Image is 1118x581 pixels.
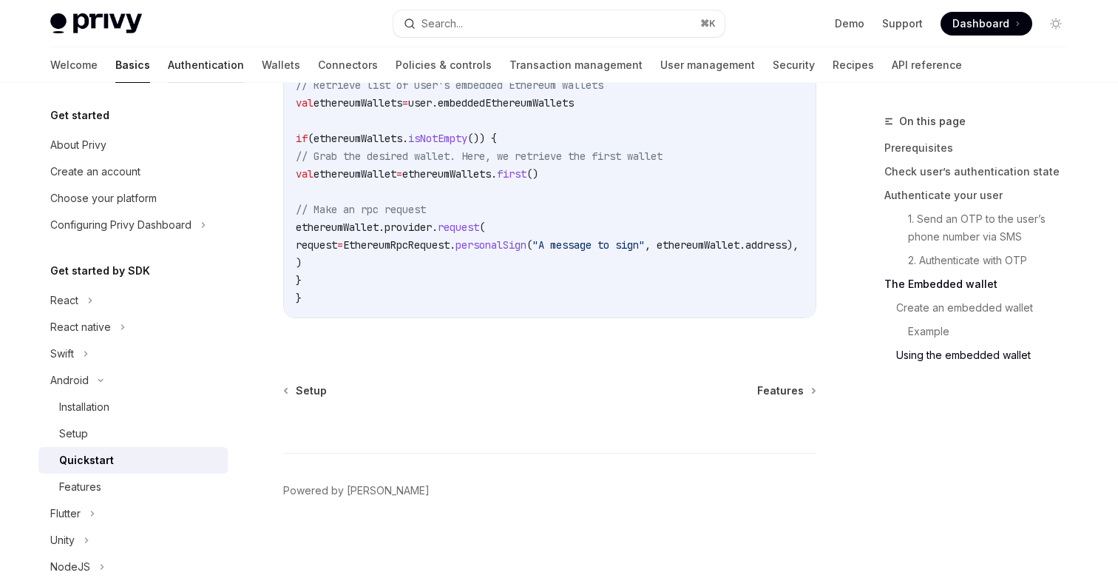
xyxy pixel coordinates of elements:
[50,345,74,363] div: Swift
[833,47,874,83] a: Recipes
[50,216,192,234] div: Configuring Privy Dashboard
[314,167,396,181] span: ethereumWallet
[115,47,150,83] a: Basics
[952,16,1009,31] span: Dashboard
[882,16,923,31] a: Support
[38,394,228,420] a: Installation
[38,158,228,185] a: Create an account
[526,238,532,252] span: (
[479,221,485,234] span: (
[660,47,755,83] a: User management
[757,383,815,398] a: Features
[941,12,1032,36] a: Dashboard
[296,203,426,216] span: // Make an rpc request
[402,167,497,181] span: ethereumWallets.
[50,505,81,523] div: Flutter
[262,47,300,83] a: Wallets
[757,383,804,398] span: Features
[50,558,90,576] div: NodeJS
[896,343,1080,367] a: Using the embedded wallet
[296,274,302,287] span: }
[59,425,88,443] div: Setup
[908,320,1080,343] a: Example
[38,132,228,158] a: About Privy
[700,18,716,30] span: ⌘ K
[38,185,228,212] a: Choose your platform
[59,478,101,496] div: Features
[314,96,402,110] span: ethereumWallets
[884,136,1080,160] a: Prerequisites
[50,262,150,280] h5: Get started by SDK
[296,256,302,269] span: )
[532,238,645,252] span: "A message to sign"
[908,207,1080,249] a: 1. Send an OTP to the user’s phone number via SMS
[1044,12,1068,36] button: Toggle dark mode
[884,272,1080,296] a: The Embedded wallet
[296,150,663,163] span: // Grab the desired wallet. Here, we retrieve the first wallet
[884,184,1080,207] a: Authenticate your user
[899,112,966,130] span: On this page
[884,160,1080,184] a: Check user’s authentication state
[296,132,308,145] span: if
[421,15,463,33] div: Search...
[283,483,430,498] a: Powered by [PERSON_NAME]
[50,318,111,336] div: React native
[50,107,109,124] h5: Get started
[908,249,1080,272] a: 2. Authenticate with OTP
[396,167,402,181] span: =
[285,383,327,398] a: Setup
[308,132,408,145] span: (ethereumWallets.
[773,47,815,83] a: Security
[396,47,492,83] a: Policies & controls
[296,292,302,305] span: }
[296,167,314,181] span: val
[393,10,725,37] button: Search...⌘K
[38,474,228,500] a: Features
[835,16,864,31] a: Demo
[337,238,343,252] span: =
[50,372,89,389] div: Android
[455,238,526,252] span: personalSign
[296,221,438,234] span: ethereumWallet.provider.
[50,163,140,181] div: Create an account
[296,383,327,398] span: Setup
[59,451,114,469] div: Quickstart
[38,420,228,447] a: Setup
[296,78,603,92] span: // Retrieve list of user's embedded Ethereum wallets
[526,167,538,181] span: ()
[50,292,78,309] div: React
[50,47,98,83] a: Welcome
[467,132,497,145] span: ()) {
[59,398,109,416] div: Installation
[168,47,244,83] a: Authentication
[296,238,337,252] span: request
[318,47,378,83] a: Connectors
[408,96,574,110] span: user.embeddedEthereumWallets
[296,96,314,110] span: val
[438,221,479,234] span: request
[50,531,75,549] div: Unity
[50,136,106,154] div: About Privy
[38,447,228,474] a: Quickstart
[402,96,408,110] span: =
[50,13,142,34] img: light logo
[50,189,157,207] div: Choose your platform
[645,238,799,252] span: , ethereumWallet.address),
[343,238,455,252] span: EthereumRpcRequest.
[509,47,643,83] a: Transaction management
[497,167,526,181] span: first
[896,296,1080,320] a: Create an embedded wallet
[408,132,467,145] span: isNotEmpty
[892,47,962,83] a: API reference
